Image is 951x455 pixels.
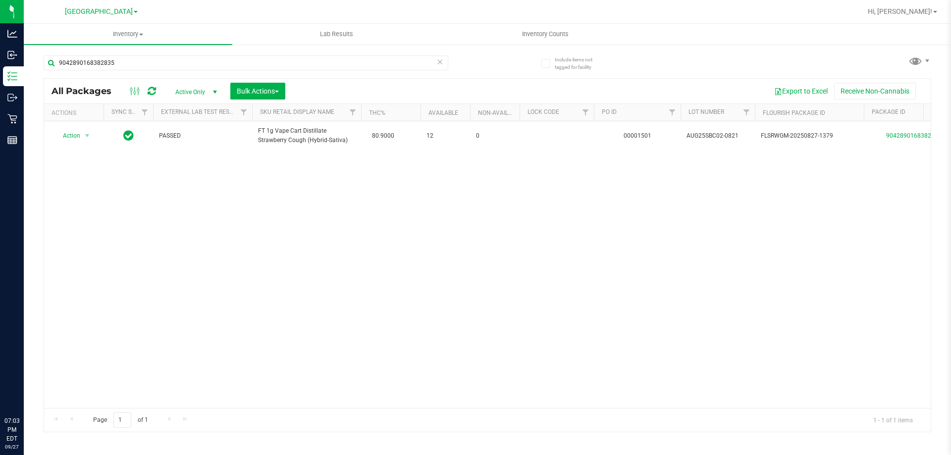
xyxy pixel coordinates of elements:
[7,114,17,124] inline-svg: Retail
[54,129,81,143] span: Action
[113,412,131,428] input: 1
[578,104,594,121] a: Filter
[123,129,134,143] span: In Sync
[345,104,361,121] a: Filter
[52,86,121,97] span: All Packages
[159,131,246,141] span: PASSED
[230,83,285,100] button: Bulk Actions
[4,443,19,451] p: 09/27
[865,412,921,427] span: 1 - 1 of 1 items
[688,108,724,115] a: Lot Number
[10,376,40,405] iframe: Resource center
[834,83,916,100] button: Receive Non-Cannabis
[85,412,156,428] span: Page of 1
[739,104,755,121] a: Filter
[7,135,17,145] inline-svg: Reports
[768,83,834,100] button: Export to Excel
[436,55,443,68] span: Clear
[24,24,232,45] a: Inventory
[428,109,458,116] a: Available
[258,126,355,145] span: FT 1g Vape Cart Distillate Strawberry Cough (Hybrid-Sativa)
[509,30,582,39] span: Inventory Counts
[687,131,749,141] span: AUG25SBC02-0821
[161,108,239,115] a: External Lab Test Result
[426,131,464,141] span: 12
[369,109,385,116] a: THC%
[555,56,604,71] span: Include items not tagged for facility
[7,50,17,60] inline-svg: Inbound
[137,104,153,121] a: Filter
[7,93,17,102] inline-svg: Outbound
[52,109,100,116] div: Actions
[478,109,522,116] a: Non-Available
[232,24,441,45] a: Lab Results
[476,131,514,141] span: 0
[4,416,19,443] p: 07:03 PM EDT
[260,108,334,115] a: Sku Retail Display Name
[81,129,94,143] span: select
[237,87,279,95] span: Bulk Actions
[441,24,649,45] a: Inventory Counts
[7,71,17,81] inline-svg: Inventory
[307,30,367,39] span: Lab Results
[236,104,252,121] a: Filter
[111,108,150,115] a: Sync Status
[624,132,651,139] a: 00001501
[868,7,932,15] span: Hi, [PERSON_NAME]!
[65,7,133,16] span: [GEOGRAPHIC_DATA]
[886,132,942,139] a: 9042890168382835
[761,131,858,141] span: FLSRWGM-20250827-1379
[44,55,448,70] input: Search Package ID, Item Name, SKU, Lot or Part Number...
[7,29,17,39] inline-svg: Analytics
[602,108,617,115] a: PO ID
[367,129,399,143] span: 80.9000
[528,108,559,115] a: Lock Code
[664,104,681,121] a: Filter
[24,30,232,39] span: Inventory
[763,109,825,116] a: Flourish Package ID
[872,108,905,115] a: Package ID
